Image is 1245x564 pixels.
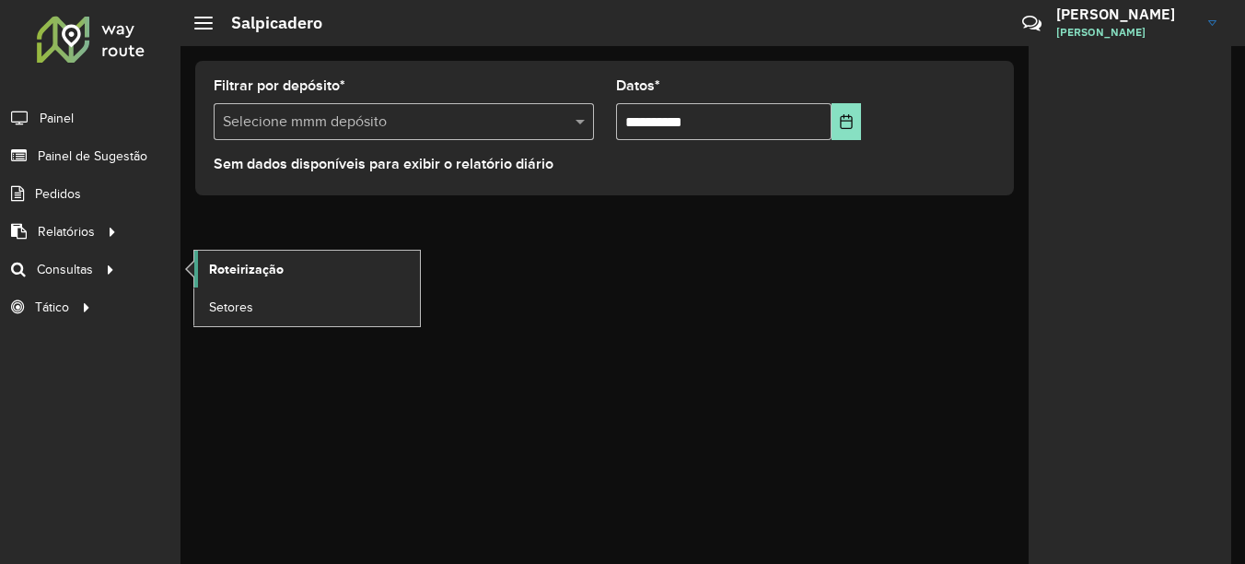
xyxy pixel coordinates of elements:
[38,222,95,241] span: Relatórios
[40,109,74,128] span: Painel
[213,13,322,33] h2: Salpicadero
[1056,6,1194,23] h3: [PERSON_NAME]
[214,77,340,93] font: Filtrar por depósito
[209,298,253,317] span: Setores
[37,260,93,279] span: Consultas
[1012,4,1052,43] a: Contato Rápido
[35,184,81,204] span: Pedidos
[832,103,862,140] button: Elija la fecha
[194,251,420,288] a: Roteirização
[616,77,655,93] font: Datos
[38,147,147,166] span: Painel de Sugestão
[1056,24,1194,41] span: [PERSON_NAME]
[209,260,284,279] span: Roteirização
[35,298,69,317] span: Tático
[214,153,553,175] label: Sem dados disponíveis para exibir o relatório diário
[194,288,420,325] a: Setores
